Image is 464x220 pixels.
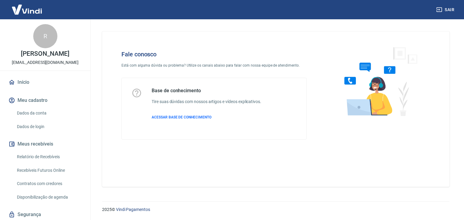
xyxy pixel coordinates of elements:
[14,178,83,190] a: Contratos com credores
[12,59,79,66] p: [EMAIL_ADDRESS][DOMAIN_NAME]
[435,4,457,15] button: Sair
[121,51,307,58] h4: Fale conosco
[121,63,307,68] p: Está com alguma dúvida ou problema? Utilize os canais abaixo para falar com nossa equipe de atend...
[14,121,83,133] a: Dados de login
[152,115,211,119] span: ACESSAR BASE DE CONHECIMENTO
[7,94,83,107] button: Meu cadastro
[7,0,47,19] img: Vindi
[14,191,83,203] a: Disponibilização de agenda
[14,164,83,177] a: Recebíveis Futuros Online
[152,99,261,105] h6: Tire suas dúvidas com nossos artigos e vídeos explicativos.
[21,51,69,57] p: [PERSON_NAME]
[33,24,57,48] div: R
[14,151,83,163] a: Relatório de Recebíveis
[7,137,83,151] button: Meus recebíveis
[152,88,261,94] h5: Base de conhecimento
[102,206,449,213] p: 2025 ©
[152,115,261,120] a: ACESSAR BASE DE CONHECIMENTO
[14,107,83,119] a: Dados da conta
[7,76,83,89] a: Início
[332,41,424,121] img: Fale conosco
[116,207,150,212] a: Vindi Pagamentos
